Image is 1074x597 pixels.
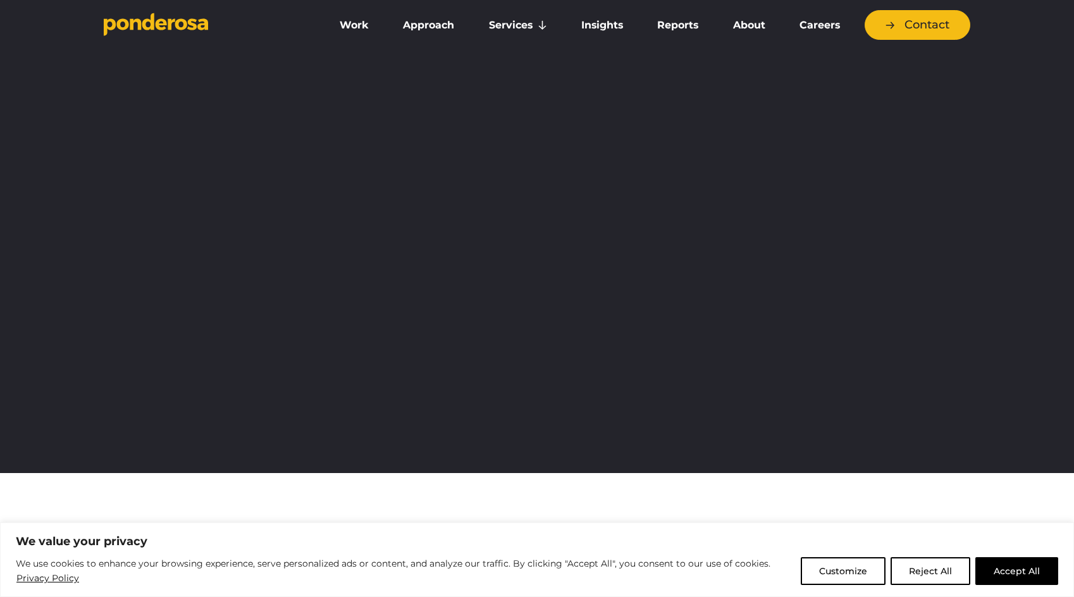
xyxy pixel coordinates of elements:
[388,12,469,39] a: Approach
[785,12,855,39] a: Careers
[891,557,970,585] button: Reject All
[16,570,80,586] a: Privacy Policy
[975,557,1058,585] button: Accept All
[325,12,383,39] a: Work
[567,12,638,39] a: Insights
[104,13,306,38] a: Go to homepage
[16,557,791,586] p: We use cookies to enhance your browsing experience, serve personalized ads or content, and analyz...
[474,12,562,39] a: Services
[865,10,970,40] a: Contact
[801,557,886,585] button: Customize
[643,12,713,39] a: Reports
[16,534,1058,549] p: We value your privacy
[718,12,779,39] a: About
